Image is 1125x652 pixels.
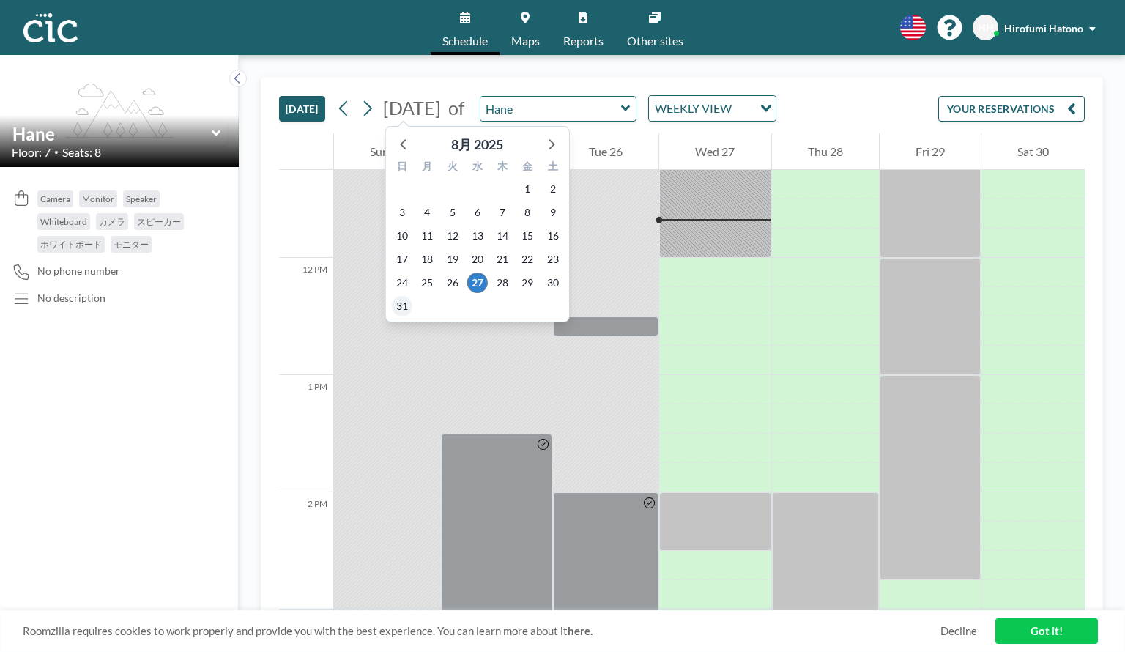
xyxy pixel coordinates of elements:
span: Reports [563,35,604,47]
div: 11 AM [279,141,333,258]
div: Sun 24 [334,133,440,170]
span: 2025年8月7日木曜日 [492,202,513,223]
span: スピーカー [137,216,181,227]
span: • [54,147,59,157]
span: 2025年8月29日金曜日 [517,273,538,293]
span: 2025年8月2日土曜日 [543,179,563,199]
span: No phone number [37,264,120,278]
div: 金 [515,158,540,177]
div: Fri 29 [880,133,981,170]
span: 2025年8月9日土曜日 [543,202,563,223]
div: 水 [465,158,490,177]
span: 2025年8月27日水曜日 [467,273,488,293]
span: カメラ [99,216,125,227]
span: 2025年8月5日火曜日 [442,202,463,223]
span: 2025年8月25日月曜日 [417,273,437,293]
div: No description [37,292,105,305]
span: 2025年8月12日火曜日 [442,226,463,246]
div: 2 PM [279,492,333,610]
span: 2025年8月17日日曜日 [392,249,412,270]
span: 2025年8月31日日曜日 [392,296,412,316]
span: 2025年8月8日金曜日 [517,202,538,223]
div: 日 [390,158,415,177]
span: モニター [114,239,149,250]
span: 2025年8月18日月曜日 [417,249,437,270]
div: 火 [439,158,464,177]
div: 木 [490,158,515,177]
div: 12 PM [279,258,333,375]
span: Camera [40,193,70,204]
span: Schedule [442,35,488,47]
span: 2025年8月30日土曜日 [543,273,563,293]
span: 2025年8月10日日曜日 [392,226,412,246]
span: 2025年8月22日金曜日 [517,249,538,270]
div: 月 [415,158,439,177]
div: Sat 30 [981,133,1085,170]
span: 2025年8月15日金曜日 [517,226,538,246]
input: Search for option [736,99,751,118]
span: 2025年8月4日月曜日 [417,202,437,223]
div: 8月 2025 [451,134,503,155]
span: 2025年8月26日火曜日 [442,273,463,293]
span: 2025年8月14日木曜日 [492,226,513,246]
span: Seats: 8 [62,145,101,160]
span: Roomzilla requires cookies to work properly and provide you with the best experience. You can lea... [23,624,940,638]
span: 2025年8月28日木曜日 [492,273,513,293]
button: [DATE] [279,96,325,122]
span: Speaker [126,193,157,204]
span: HH [978,21,994,34]
span: 2025年8月6日水曜日 [467,202,488,223]
div: 土 [541,158,565,177]
span: of [448,97,464,119]
div: Tue 26 [553,133,658,170]
span: 2025年8月23日土曜日 [543,249,563,270]
span: 2025年8月1日金曜日 [517,179,538,199]
div: Thu 28 [772,133,879,170]
button: YOUR RESERVATIONS [938,96,1085,122]
span: 2025年8月13日水曜日 [467,226,488,246]
span: Floor: 7 [12,145,51,160]
a: Got it! [995,618,1098,644]
input: Hane [12,123,212,144]
span: 2025年8月19日火曜日 [442,249,463,270]
span: Whiteboard [40,216,87,227]
div: Search for option [649,96,776,121]
span: 2025年8月3日日曜日 [392,202,412,223]
div: 1 PM [279,375,333,492]
span: Maps [511,35,540,47]
span: Other sites [627,35,683,47]
span: 2025年8月24日日曜日 [392,273,412,293]
span: 2025年8月11日月曜日 [417,226,437,246]
span: 2025年8月20日水曜日 [467,249,488,270]
span: WEEKLY VIEW [652,99,735,118]
span: 2025年8月21日木曜日 [492,249,513,270]
div: Wed 27 [659,133,771,170]
span: ホワイトボード [40,239,102,250]
a: here. [568,624,593,637]
span: [DATE] [383,97,441,119]
span: Hirofumi Hatono [1004,22,1083,34]
span: Monitor [82,193,114,204]
input: Hane [480,97,621,121]
span: 2025年8月16日土曜日 [543,226,563,246]
a: Decline [940,624,977,638]
img: organization-logo [23,13,78,42]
